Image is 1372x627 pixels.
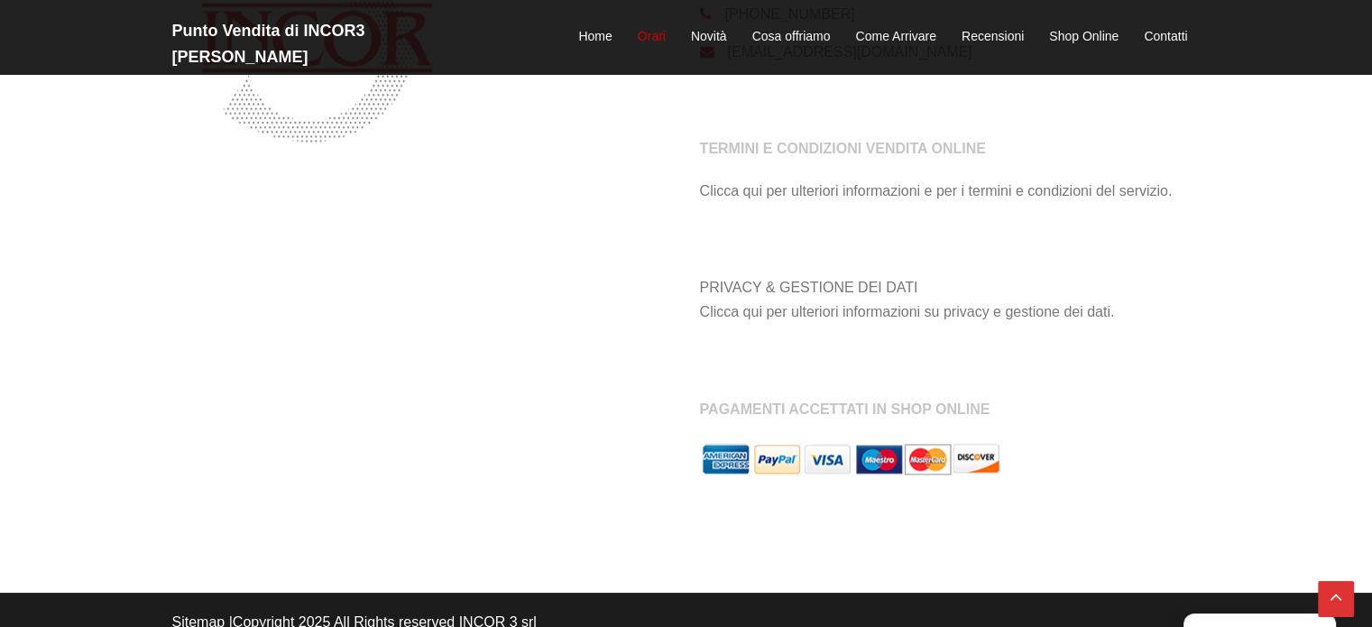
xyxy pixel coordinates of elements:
aside: PRIVACY & GESTIONE DEI DATI [700,230,1187,324]
a: Orari [638,26,666,48]
a: Shop Online [1049,26,1119,48]
a: Clicca qui per ulteriori informazioni e per i termini e condizioni del servizio. [700,183,1173,198]
a: Contatti [1144,26,1187,48]
h3: Pagamenti accettati in shop online [700,401,1187,439]
h2: Punto Vendita di INCOR3 [PERSON_NAME] [172,18,497,70]
img: Pagamenti accettati in shop online [700,439,1003,480]
a: Come Arrivare [855,26,935,48]
a: Clicca qui per ulteriori informazioni su privacy e gestione dei dati. [700,304,1115,319]
h3: Termini e condizioni vendita online [700,141,1187,179]
a: Home [578,26,612,48]
a: Cosa offriamo [752,26,831,48]
a: Recensioni [962,26,1024,48]
a: Novità [691,26,727,48]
